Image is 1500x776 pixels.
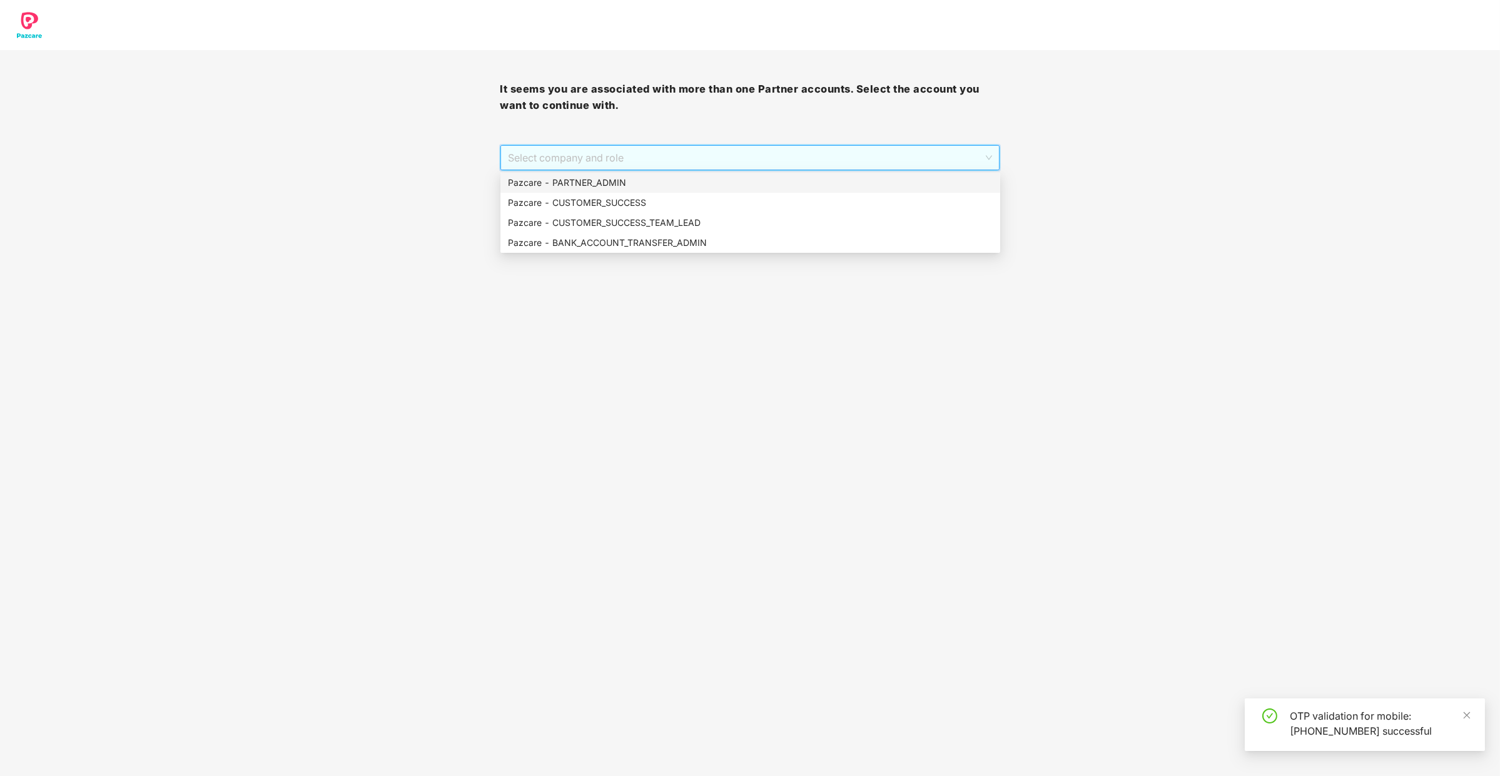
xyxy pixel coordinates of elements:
div: Pazcare - CUSTOMER_SUCCESS_TEAM_LEAD [500,213,1000,233]
div: Pazcare - PARTNER_ADMIN [500,173,1000,193]
div: Pazcare - CUSTOMER_SUCCESS [508,196,993,210]
div: Pazcare - BANK_ACCOUNT_TRANSFER_ADMIN [500,233,1000,253]
span: check-circle [1262,708,1277,723]
div: Pazcare - CUSTOMER_SUCCESS [500,193,1000,213]
div: Pazcare - BANK_ACCOUNT_TRANSFER_ADMIN [508,236,993,250]
div: Pazcare - CUSTOMER_SUCCESS_TEAM_LEAD [508,216,993,230]
div: Pazcare - PARTNER_ADMIN [508,176,993,190]
div: OTP validation for mobile: [PHONE_NUMBER] successful [1290,708,1470,738]
span: Select company and role [508,146,991,170]
span: close [1462,711,1471,720]
h3: It seems you are associated with more than one Partner accounts. Select the account you want to c... [500,81,1000,113]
